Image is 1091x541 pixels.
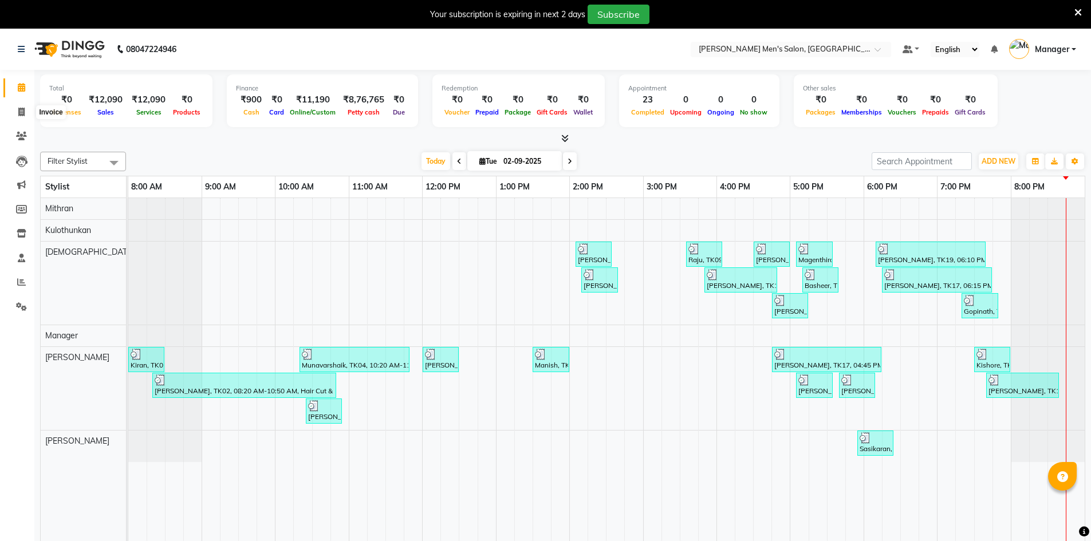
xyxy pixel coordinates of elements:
[497,179,533,195] a: 1:00 PM
[577,243,611,265] div: [PERSON_NAME], TK07, 02:05 PM-02:35 PM, Hair Cut & [PERSON_NAME] Trim
[472,108,502,116] span: Prepaid
[45,203,73,214] span: Mithran
[588,5,649,24] button: Subscribe
[877,243,984,265] div: [PERSON_NAME], TK19, 06:10 PM-07:40 PM, [GEOGRAPHIC_DATA]
[266,108,287,116] span: Card
[804,269,837,291] div: Basheer, TK15, 05:10 PM-05:40 PM, Express Cut
[919,93,952,106] div: ₹0
[472,93,502,106] div: ₹0
[838,108,885,116] span: Memberships
[570,108,596,116] span: Wallet
[287,108,338,116] span: Online/Custom
[667,108,704,116] span: Upcoming
[345,108,383,116] span: Petty cash
[45,247,135,257] span: [DEMOGRAPHIC_DATA]
[424,349,458,370] div: [PERSON_NAME], TK05, 12:00 PM-12:30 PM, Hair Cut & [PERSON_NAME] Trim
[975,349,1009,370] div: Kishore, TK21, 07:30 PM-08:00 PM, Express Cut
[704,108,737,116] span: Ongoing
[687,243,721,265] div: Raju, TK09, 03:35 PM-04:05 PM, Express Cut
[49,93,84,106] div: ₹0
[979,153,1018,169] button: ADD NEW
[128,179,165,195] a: 8:00 AM
[500,153,557,170] input: 2025-09-02
[982,157,1015,165] span: ADD NEW
[570,179,606,195] a: 2:00 PM
[582,269,617,291] div: [PERSON_NAME], TK08, 02:10 PM-02:40 PM, [PERSON_NAME] Design
[45,352,109,362] span: [PERSON_NAME]
[737,93,770,106] div: 0
[803,84,988,93] div: Other sales
[126,33,176,65] b: 08047224946
[570,93,596,106] div: ₹0
[29,33,108,65] img: logo
[202,179,239,195] a: 9:00 AM
[885,108,919,116] span: Vouchers
[266,93,287,106] div: ₹0
[45,181,69,192] span: Stylist
[773,349,880,370] div: [PERSON_NAME], TK17, 04:45 PM-06:15 PM, Facials Saffron,[PERSON_NAME] Design
[773,295,807,317] div: [PERSON_NAME], TK12, 04:45 PM-05:15 PM, Shave
[476,157,500,165] span: Tue
[349,179,391,195] a: 11:00 AM
[236,93,266,106] div: ₹900
[275,179,317,195] a: 10:00 AM
[236,84,409,93] div: Finance
[803,108,838,116] span: Packages
[170,108,203,116] span: Products
[717,179,753,195] a: 4:00 PM
[864,179,900,195] a: 6:00 PM
[241,108,262,116] span: Cash
[442,108,472,116] span: Voucher
[704,93,737,106] div: 0
[644,179,680,195] a: 3:00 PM
[534,349,568,370] div: Manish, TK06, 01:30 PM-02:00 PM, Shave
[1035,44,1069,56] span: Manager
[502,108,534,116] span: Package
[534,108,570,116] span: Gift Cards
[737,108,770,116] span: No show
[133,108,164,116] span: Services
[885,93,919,106] div: ₹0
[706,269,776,291] div: [PERSON_NAME], TK10, 03:50 PM-04:50 PM, Express Cut,Shave
[938,179,974,195] a: 7:00 PM
[987,374,1058,396] div: [PERSON_NAME], TK19, 07:40 PM-08:40 PM, Hair Cut & [PERSON_NAME] Trim,Wash & Blast Dry
[84,93,127,106] div: ₹12,090
[628,84,770,93] div: Appointment
[423,179,463,195] a: 12:00 PM
[952,93,988,106] div: ₹0
[790,179,826,195] a: 5:00 PM
[45,330,78,341] span: Manager
[442,84,596,93] div: Redemption
[840,374,874,396] div: [PERSON_NAME], TK16, 05:40 PM-06:10 PM, Hair Cut (INCL HAIR WASH)
[127,93,170,106] div: ₹12,090
[48,156,88,165] span: Filter Stylist
[872,152,972,170] input: Search Appointment
[919,108,952,116] span: Prepaids
[952,108,988,116] span: Gift Cards
[797,374,832,396] div: [PERSON_NAME], TK14, 05:05 PM-05:35 PM, Kid's Cut
[338,93,389,106] div: ₹8,76,765
[667,93,704,106] div: 0
[797,243,832,265] div: Magenthiran, TK13, 05:05 PM-05:35 PM, Hair Cut & [PERSON_NAME] Trim
[129,349,163,370] div: Kiran, TK01, 08:00 AM-08:30 AM, Hair Cut & [PERSON_NAME] Trim
[430,9,585,21] div: Your subscription is expiring in next 2 days
[838,93,885,106] div: ₹0
[502,93,534,106] div: ₹0
[628,93,667,106] div: 23
[153,374,335,396] div: [PERSON_NAME], TK02, 08:20 AM-10:50 AM, Hair Cut & [PERSON_NAME] Trim,L'OREAL Hair Colour Non [ME...
[36,105,65,119] div: Invoice
[390,108,408,116] span: Due
[1009,39,1029,59] img: Manager
[94,108,117,116] span: Sales
[287,93,338,106] div: ₹11,190
[170,93,203,106] div: ₹0
[858,432,892,454] div: Sasikaran, TK18, 05:55 PM-06:25 PM, Hair Cut & [PERSON_NAME] Trim
[301,349,408,370] div: Munavarshaik, TK04, 10:20 AM-11:50 AM, Express Cut,Shave,Kid's Cut
[883,269,991,291] div: [PERSON_NAME], TK17, 06:15 PM-07:45 PM, Advanced Facial Skin Brightening,[PERSON_NAME] Design
[49,84,203,93] div: Total
[389,93,409,106] div: ₹0
[963,295,997,317] div: Gopinath, TK20, 07:20 PM-07:50 PM, Hair Cut & [PERSON_NAME] Trim
[803,93,838,106] div: ₹0
[1043,495,1080,530] iframe: chat widget
[755,243,789,265] div: [PERSON_NAME], TK11, 04:30 PM-05:00 PM, Kid's Cut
